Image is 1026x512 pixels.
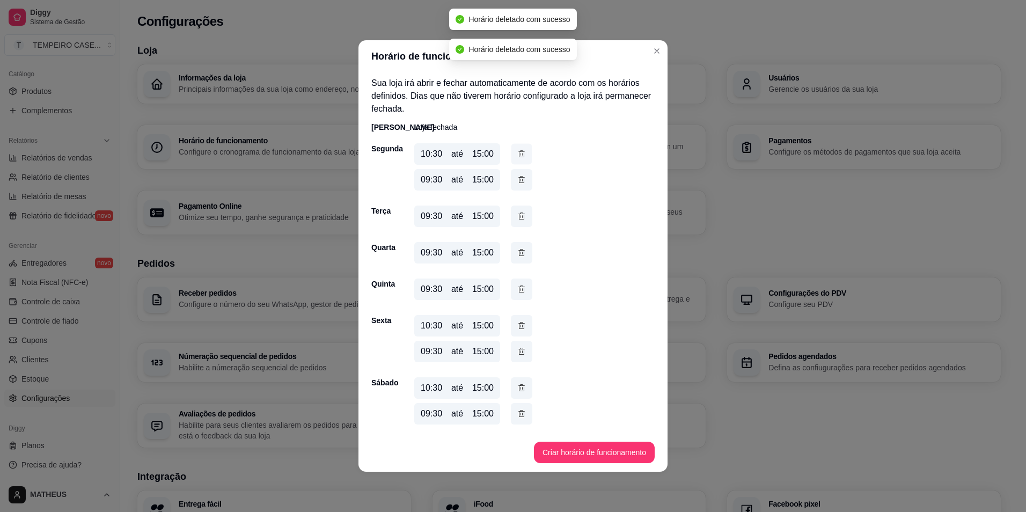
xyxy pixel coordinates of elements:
[451,210,463,223] div: até
[358,40,668,72] header: Horário de funcionamento
[451,382,463,394] div: até
[472,210,494,223] div: 15:00
[472,319,494,332] div: 15:00
[371,206,393,216] div: Terça
[371,77,655,115] p: Sua loja irá abrir e fechar automaticamente de acordo com os horários definidos. Dias que não tiv...
[371,122,393,133] div: [PERSON_NAME]
[472,173,494,186] div: 15:00
[451,148,463,160] div: até
[421,148,442,160] div: 10:30
[371,279,393,289] div: Quinta
[451,173,463,186] div: até
[421,319,442,332] div: 10:30
[472,407,494,420] div: 15:00
[451,283,463,296] div: até
[421,210,442,223] div: 09:30
[451,407,463,420] div: até
[472,246,494,259] div: 15:00
[421,246,442,259] div: 09:30
[371,242,393,253] div: Quarta
[472,148,494,160] div: 15:00
[451,246,463,259] div: até
[421,407,442,420] div: 09:30
[371,315,393,326] div: Sexta
[421,173,442,186] div: 09:30
[456,15,464,24] span: check-circle
[468,15,570,24] span: Horário deletado com sucesso
[472,382,494,394] div: 15:00
[421,283,442,296] div: 09:30
[414,122,457,133] p: Loja fechada
[371,377,393,388] div: Sábado
[472,345,494,358] div: 15:00
[468,45,570,54] span: Horário deletado com sucesso
[421,382,442,394] div: 10:30
[421,345,442,358] div: 09:30
[451,345,463,358] div: até
[451,319,463,332] div: até
[534,442,655,463] button: Criar horário de funcionamento
[472,283,494,296] div: 15:00
[371,143,393,154] div: Segunda
[456,45,464,54] span: check-circle
[648,42,665,60] button: Close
